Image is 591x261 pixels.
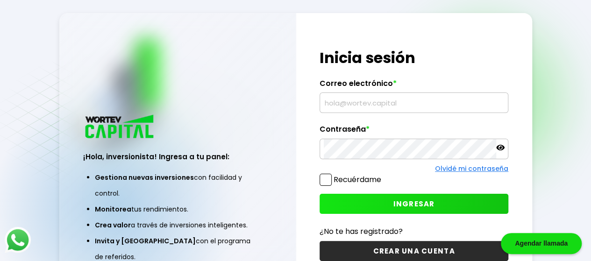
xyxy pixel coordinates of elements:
[320,125,508,139] label: Contraseña
[95,201,260,217] li: tus rendimientos.
[320,194,508,214] button: INGRESAR
[320,226,508,261] a: ¿No te has registrado?CREAR UNA CUENTA
[435,164,508,173] a: Olvidé mi contraseña
[324,93,504,113] input: hola@wortev.capital
[83,113,157,141] img: logo_wortev_capital
[95,173,194,182] span: Gestiona nuevas inversiones
[83,151,272,162] h3: ¡Hola, inversionista! Ingresa a tu panel:
[320,241,508,261] button: CREAR UNA CUENTA
[334,174,381,185] label: Recuérdame
[95,220,131,230] span: Crea valor
[320,47,508,69] h1: Inicia sesión
[5,227,31,253] img: logos_whatsapp-icon.242b2217.svg
[95,236,196,246] span: Invita y [GEOGRAPHIC_DATA]
[95,169,260,201] li: con facilidad y control.
[95,205,131,214] span: Monitorea
[501,233,582,254] div: Agendar llamada
[95,217,260,233] li: a través de inversiones inteligentes.
[320,226,508,237] p: ¿No te has registrado?
[393,199,435,209] span: INGRESAR
[320,79,508,93] label: Correo electrónico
